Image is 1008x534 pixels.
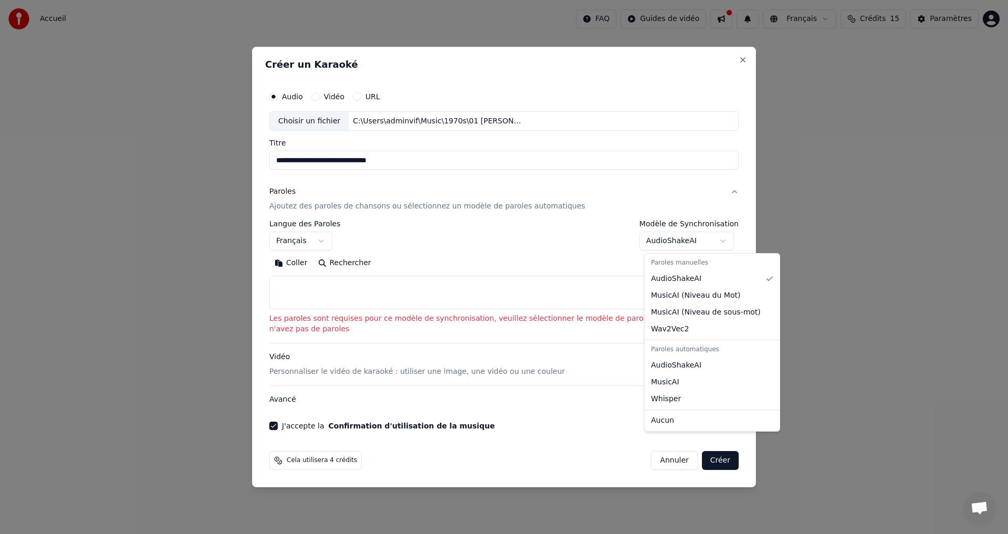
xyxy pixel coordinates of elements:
span: Wav2Vec2 [651,324,689,334]
span: MusicAI ( Niveau de sous-mot ) [651,307,761,318]
div: Paroles manuelles [647,256,778,270]
span: AudioShakeAI [651,274,701,284]
div: Paroles automatiques [647,342,778,357]
span: MusicAI [651,377,679,388]
span: Aucun [651,415,674,426]
span: AudioShakeAI [651,360,701,371]
span: MusicAI ( Niveau du Mot ) [651,290,740,301]
span: Whisper [651,394,681,404]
